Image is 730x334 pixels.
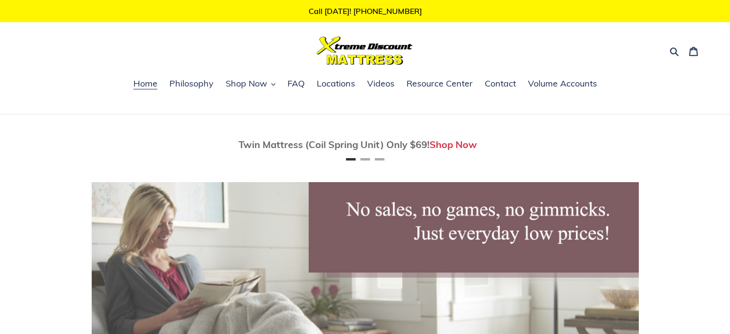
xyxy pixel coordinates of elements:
[375,158,384,161] button: Page 3
[221,77,280,91] button: Shop Now
[367,78,395,89] span: Videos
[346,158,356,161] button: Page 1
[360,158,370,161] button: Page 2
[129,77,162,91] a: Home
[312,77,360,91] a: Locations
[239,138,430,150] span: Twin Mattress (Coil Spring Unit) Only $69!
[402,77,478,91] a: Resource Center
[283,77,310,91] a: FAQ
[287,78,305,89] span: FAQ
[407,78,473,89] span: Resource Center
[430,138,477,150] a: Shop Now
[485,78,516,89] span: Contact
[317,37,413,65] img: Xtreme Discount Mattress
[317,78,355,89] span: Locations
[133,78,157,89] span: Home
[169,78,214,89] span: Philosophy
[165,77,218,91] a: Philosophy
[480,77,521,91] a: Contact
[362,77,399,91] a: Videos
[528,78,597,89] span: Volume Accounts
[226,78,267,89] span: Shop Now
[523,77,602,91] a: Volume Accounts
